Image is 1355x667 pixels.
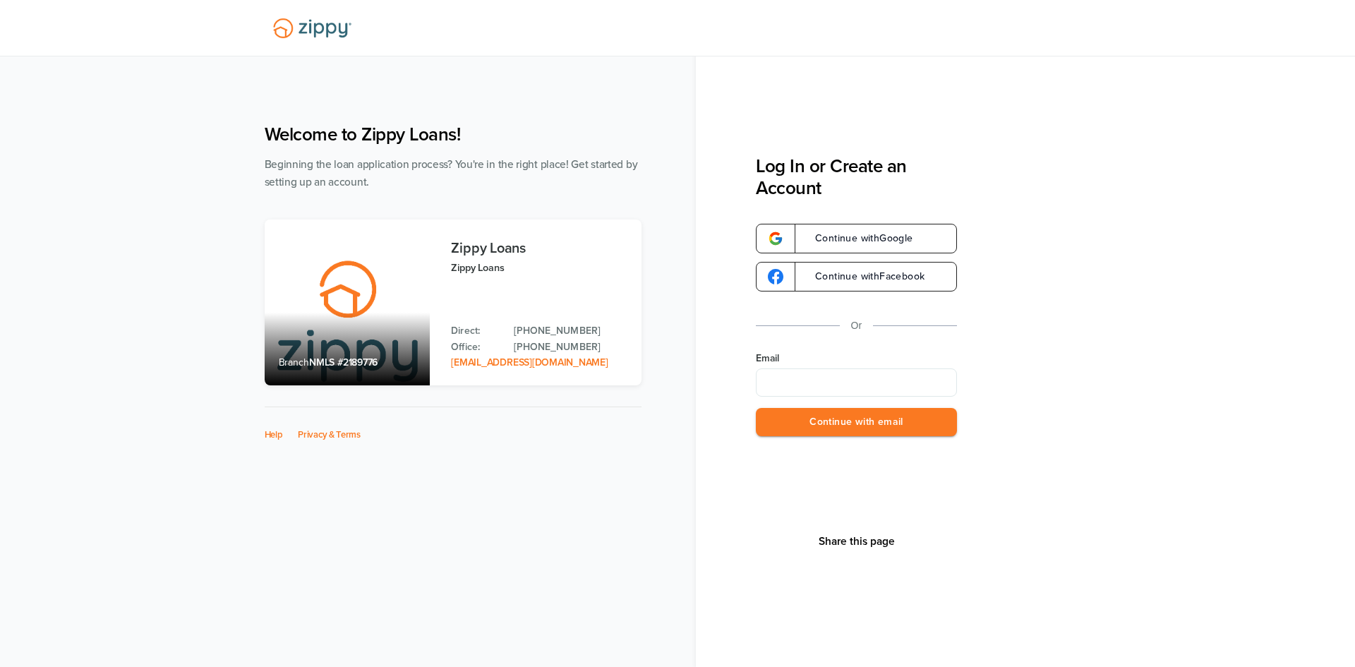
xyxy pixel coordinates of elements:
input: Email Address [756,368,957,397]
a: Direct Phone: 512-975-2947 [514,323,627,339]
p: Or [851,317,862,335]
p: Office: [451,339,500,355]
img: google-logo [768,231,783,246]
span: Branch [279,356,310,368]
label: Email [756,351,957,366]
span: NMLS #2189776 [309,356,378,368]
a: Office Phone: 512-975-2947 [514,339,627,355]
img: google-logo [768,269,783,284]
span: Continue with Facebook [801,272,925,282]
h3: Log In or Create an Account [756,155,957,199]
button: Share This Page [814,534,899,548]
span: Beginning the loan application process? You're in the right place! Get started by setting up an a... [265,158,638,188]
a: Privacy & Terms [298,429,361,440]
span: Continue with Google [801,234,913,244]
a: google-logoContinue withFacebook [756,262,957,292]
button: Continue with email [756,408,957,437]
a: google-logoContinue withGoogle [756,224,957,253]
h3: Zippy Loans [451,241,627,256]
p: Direct: [451,323,500,339]
a: Email Address: zippyguide@zippymh.com [451,356,608,368]
a: Help [265,429,283,440]
p: Zippy Loans [451,260,627,276]
img: Lender Logo [265,12,360,44]
h1: Welcome to Zippy Loans! [265,124,642,145]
